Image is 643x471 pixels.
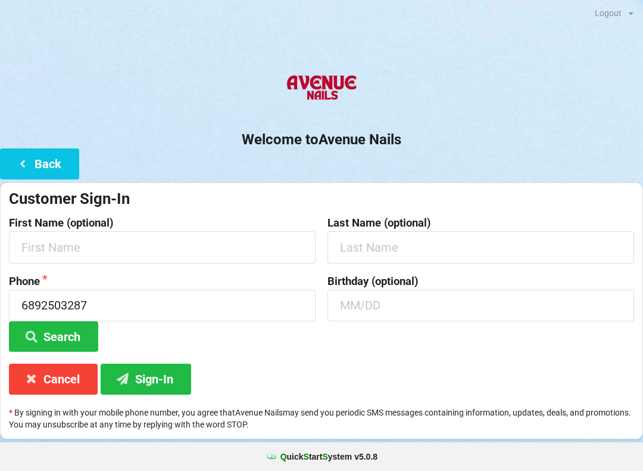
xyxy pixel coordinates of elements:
img: AvenueNails-Logo.png [282,65,361,113]
label: Last Name (optional) [327,217,634,229]
input: First Name [9,231,316,263]
span: S [304,452,309,461]
div: Customer Sign-In [9,189,634,209]
span: Q [280,452,287,461]
span: S [322,452,327,461]
input: MM/DD [327,290,634,321]
button: Search [9,321,98,352]
label: Phone [9,275,316,287]
div: Logout [595,9,622,17]
input: 1234567890 [9,290,316,321]
button: Sign-In [101,364,191,394]
b: uick tart ystem v 5.0.8 [280,451,377,463]
label: First Name (optional) [9,217,316,229]
img: favicon.ico [266,451,277,463]
p: By signing in with your mobile phone number, you agree that Avenue Nails may send you periodic SM... [9,407,634,430]
label: Birthday (optional) [327,275,634,287]
input: Last Name [327,231,634,263]
button: Cancel [9,364,98,394]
